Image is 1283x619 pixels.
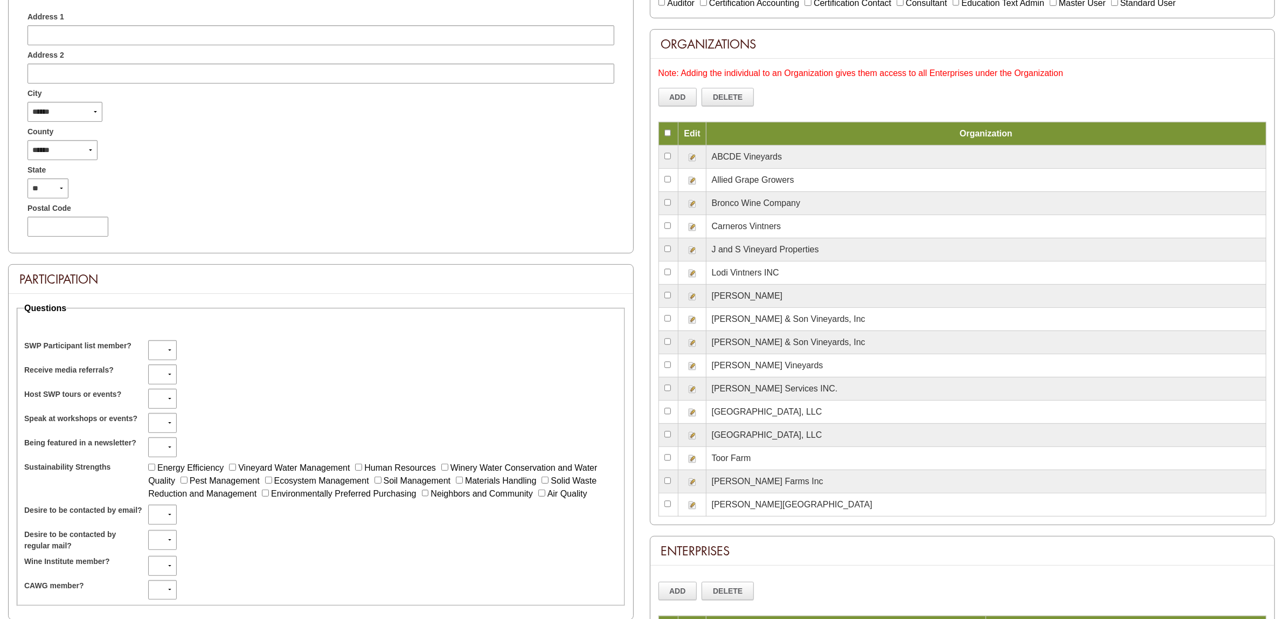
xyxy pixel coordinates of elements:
img: Edit [688,455,697,463]
span: Carneros Vintners [712,222,781,231]
span: Allied Grape Growers [712,175,794,184]
img: Edit [688,246,697,255]
legend: Questions [24,302,66,315]
img: Edit [688,269,697,278]
td: Sustainability Strengths [24,462,110,473]
img: Edit [688,339,697,347]
a: Delete [702,582,753,600]
label: Environmentally Preferred Purchasing [271,489,416,498]
img: Edit [688,223,697,231]
label: Materials Handling [465,476,537,485]
span: J and S Vineyard Properties [712,245,819,254]
td: Organization [706,122,1266,145]
label: Vineyard Water Management [238,463,350,472]
td: Host SWP tours or events? [24,389,121,400]
span: City [27,88,41,99]
span: [PERSON_NAME] & Son Vineyards, Inc [712,338,865,347]
span: [GEOGRAPHIC_DATA], LLC [712,430,822,439]
label: Neighbors and Community [431,489,532,498]
td: Wine Institute member? [24,556,110,567]
img: Edit [688,362,697,370]
img: Edit [688,431,697,440]
span: [PERSON_NAME] Services INC. [712,384,838,393]
td: Receive media referrals? [24,364,114,376]
span: Bronco Wine Company [712,198,801,208]
span: Postal Code [27,203,71,214]
span: [PERSON_NAME] Farms Inc [712,477,823,486]
a: Add [658,88,697,106]
div: Enterprises [650,537,1275,566]
label: Pest Management [190,476,260,485]
img: Edit [688,200,697,208]
img: Edit [688,501,697,510]
img: Edit [688,292,697,301]
span: Address 2 [27,50,64,61]
td: Speak at workshops or events? [24,413,137,424]
span: [GEOGRAPHIC_DATA], LLC [712,407,822,416]
img: Edit [688,315,697,324]
span: [PERSON_NAME] & Son Vineyards, Inc [712,314,865,324]
img: Edit [688,385,697,394]
a: Delete [702,88,753,106]
img: Edit [688,478,697,486]
span: State [27,164,46,176]
img: Edit [688,153,697,162]
img: Edit [688,176,697,185]
label: Ecosystem Management [274,476,369,485]
img: Edit [688,408,697,417]
td: Edit [678,122,706,145]
span: [PERSON_NAME] Vineyards [712,361,823,370]
td: Being featured in a newsletter? [24,437,136,449]
span: ABCDE Vineyards [712,152,782,161]
span: [PERSON_NAME] [712,291,783,300]
span: Lodi Vintners INC [712,268,779,277]
span: County [27,126,53,137]
label: Human Resources [364,463,436,472]
td: CAWG member? [24,580,84,592]
span: Address 1 [27,11,64,23]
label: Winery Water Conservation and Water Quality [148,463,597,485]
span: Toor Farm [712,453,751,463]
a: Add [658,582,697,600]
td: Desire to be contacted by regular mail? [24,529,143,552]
label: Soil Management [384,476,451,485]
td: SWP Participant list member? [24,340,131,352]
label: Air Quality [547,489,587,498]
img: spacer.gif [24,329,25,331]
div: Participation [9,265,633,294]
div: Organizations [650,30,1275,59]
span: [PERSON_NAME][GEOGRAPHIC_DATA] [712,500,872,509]
td: Desire to be contacted by email? [24,505,142,516]
label: Energy Efficiency [157,463,224,472]
div: Note: Adding the individual to an Organization gives them access to all Enterprises under the Org... [658,67,1267,80]
label: Solid Waste Reduction and Management [148,476,597,498]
